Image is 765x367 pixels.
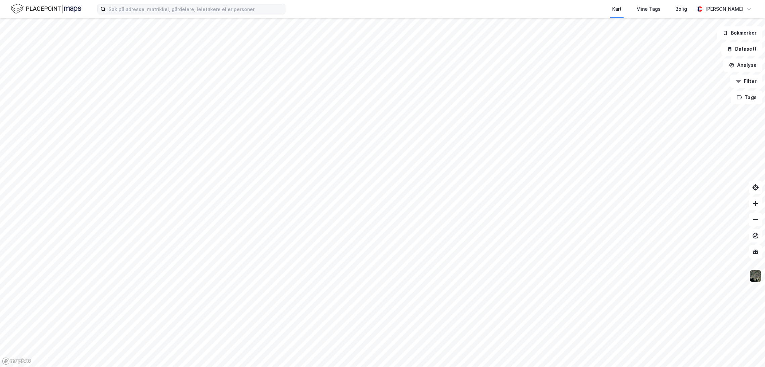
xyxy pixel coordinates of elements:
[106,4,285,14] input: Søk på adresse, matrikkel, gårdeiere, leietakere eller personer
[731,335,765,367] iframe: Chat Widget
[705,5,744,13] div: [PERSON_NAME]
[675,5,687,13] div: Bolig
[731,335,765,367] div: Kontrollprogram for chat
[636,5,661,13] div: Mine Tags
[612,5,622,13] div: Kart
[11,3,81,15] img: logo.f888ab2527a4732fd821a326f86c7f29.svg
